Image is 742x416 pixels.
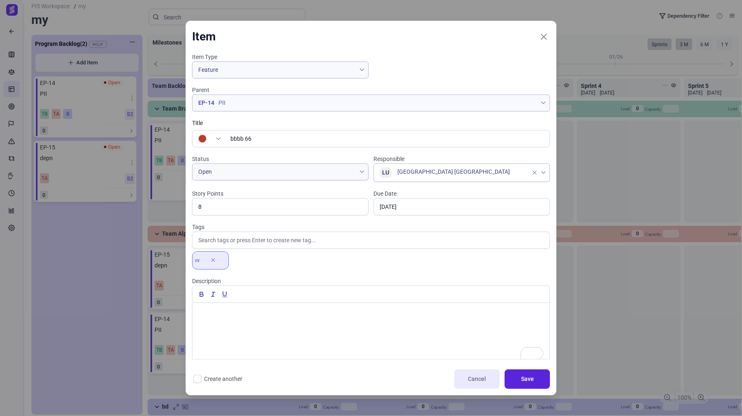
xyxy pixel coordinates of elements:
[374,164,537,182] span: Leicester UK
[505,369,550,389] button: Save
[192,224,204,230] label: Tags
[13,21,20,28] img: website_grey.svg
[225,130,549,147] input: Enter Title
[397,168,510,178] div: [GEOGRAPHIC_DATA] [GEOGRAPHIC_DATA]
[192,87,209,93] label: Parent
[192,54,217,60] label: Item Type
[192,278,221,284] label: Description
[193,95,537,111] span: Select Parent
[192,156,209,162] label: Status
[538,31,550,43] button: Close
[198,99,214,107] div: EP-14
[21,21,91,28] div: Domain: [DOMAIN_NAME]
[192,190,223,197] label: Story Points
[454,369,500,389] button: Cancel
[373,190,397,197] label: Due Date
[193,303,549,364] div: To enrich screen reader interactions, please activate Accessibility in Grammarly extension settings
[464,375,490,383] span: Cancel
[218,99,225,107] div: PII
[192,35,216,39] h3: Item
[515,375,540,383] span: Save
[91,49,139,54] div: Keywords by Traffic
[192,232,550,249] input: Search tags or press Enter to create new tag...
[192,119,550,128] label: Title
[193,131,212,147] span: Story
[204,375,242,383] label: Create another
[23,13,40,20] div: v 4.0.25
[380,168,392,178] span: LU
[701,376,742,416] iframe: Chat Widget
[22,48,29,54] img: tab_domain_overview_orange.svg
[31,49,74,54] div: Domain Overview
[195,257,200,264] span: uy
[193,62,356,78] span: Feature
[82,48,89,54] img: tab_keywords_by_traffic_grey.svg
[193,164,356,180] span: Open
[13,13,20,20] img: logo_orange.svg
[373,156,404,162] label: Responsible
